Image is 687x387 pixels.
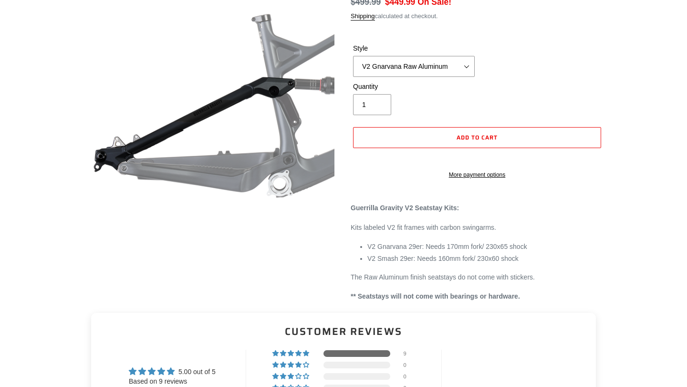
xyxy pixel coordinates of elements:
div: Average rating is 5.00 stars [129,366,216,377]
label: Style [353,43,475,54]
div: calculated at checkout. [351,11,604,21]
div: Based on 9 reviews [129,377,216,387]
a: More payment options [353,171,601,179]
p: The Raw Aluminum finish seatstays do not come with stickers. [351,272,604,282]
div: 9 [404,350,415,357]
h2: Customer Reviews [99,324,588,338]
strong: ** Seatstays will not come with bearings or hardware. [351,292,520,300]
li: V2 Smash 29er: Needs 160mm fork/ 230x60 shock [367,254,604,264]
span: Add to cart [457,133,498,142]
span: 5.00 out of 5 [178,368,216,376]
strong: Guerrilla Gravity V2 Seatstay Kits: [351,204,459,212]
a: Shipping [351,12,375,21]
p: Kits labeled V2 fit frames with carbon swingarms. [351,223,604,233]
button: Add to cart [353,127,601,148]
div: 100% (9) reviews with 5 star rating [272,350,311,357]
label: Quantity [353,82,475,92]
li: V2 Gnarvana 29er: Needs 170mm fork/ 230x65 shock [367,242,604,252]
